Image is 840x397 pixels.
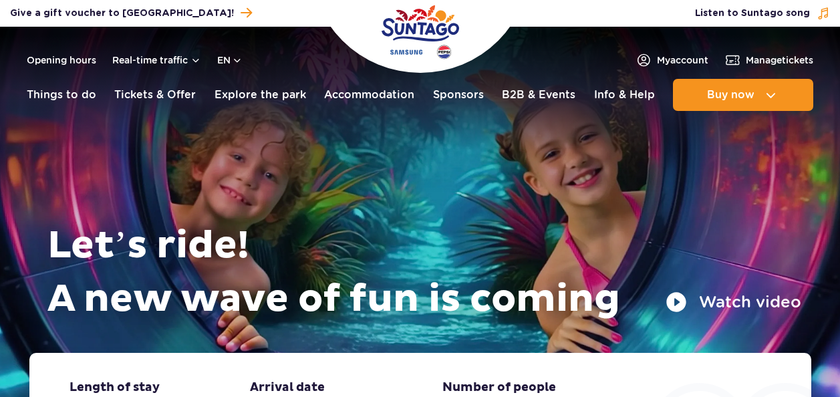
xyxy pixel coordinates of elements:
button: Listen to Suntago song [695,7,830,20]
a: Myaccount [636,52,708,68]
span: My account [657,53,708,67]
span: Give a gift voucher to [GEOGRAPHIC_DATA]! [10,7,234,20]
button: Buy now [673,79,813,111]
span: Manage tickets [746,53,813,67]
h1: Let’s ride! A new wave of fun is coming [47,219,801,326]
a: Accommodation [324,79,414,111]
a: Give a gift voucher to [GEOGRAPHIC_DATA]! [10,4,252,22]
a: Opening hours [27,53,96,67]
a: Tickets & Offer [114,79,196,111]
a: Explore the park [215,79,306,111]
a: B2B & Events [502,79,575,111]
a: Things to do [27,79,96,111]
span: Number of people [442,380,556,396]
span: Length of stay [69,380,160,396]
span: Buy now [707,89,754,101]
span: Arrival date [250,380,325,396]
a: Sponsors [433,79,484,111]
button: Real-time traffic [112,55,201,65]
a: Managetickets [724,52,813,68]
span: Listen to Suntago song [695,7,810,20]
button: Watch video [666,291,801,313]
a: Info & Help [594,79,655,111]
button: en [217,53,243,67]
